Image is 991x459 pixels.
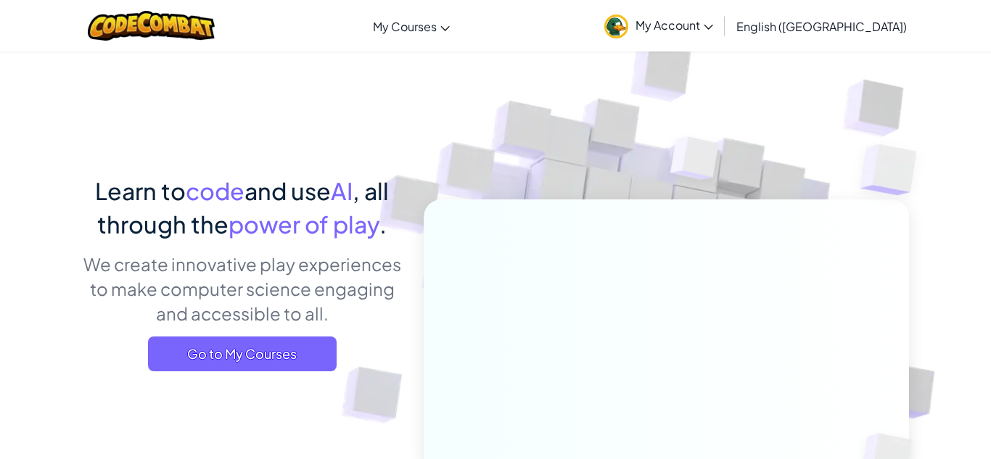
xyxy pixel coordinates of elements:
[379,210,387,239] span: .
[604,15,628,38] img: avatar
[831,109,957,231] img: Overlap cubes
[636,17,713,33] span: My Account
[88,11,215,41] img: CodeCombat logo
[95,176,186,205] span: Learn to
[244,176,331,205] span: and use
[229,210,379,239] span: power of play
[82,252,402,326] p: We create innovative play experiences to make computer science engaging and accessible to all.
[729,7,914,46] a: English ([GEOGRAPHIC_DATA])
[148,336,337,371] a: Go to My Courses
[186,176,244,205] span: code
[643,108,748,216] img: Overlap cubes
[373,19,437,34] span: My Courses
[597,3,720,49] a: My Account
[366,7,457,46] a: My Courses
[331,176,353,205] span: AI
[736,19,907,34] span: English ([GEOGRAPHIC_DATA])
